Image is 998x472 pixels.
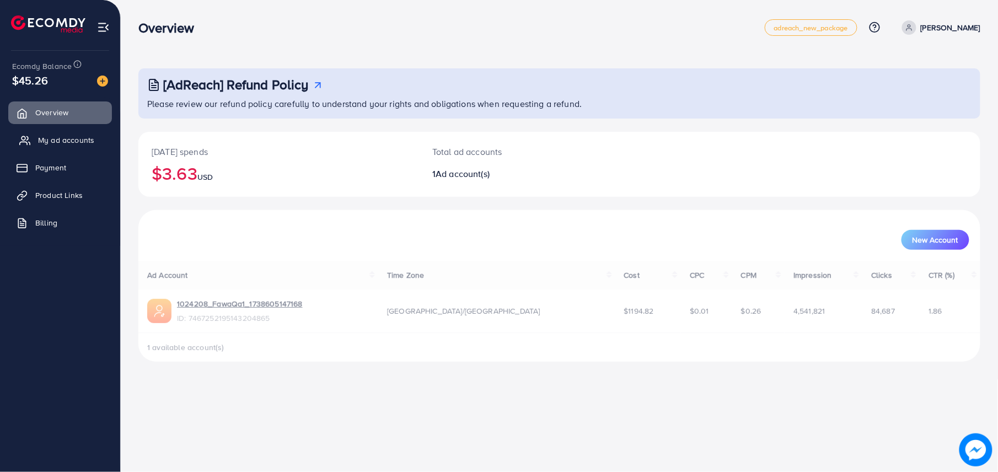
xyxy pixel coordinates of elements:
a: Overview [8,101,112,124]
p: [DATE] spends [152,145,406,158]
p: Please review our refund policy carefully to understand your rights and obligations when requesti... [147,97,974,110]
span: Billing [35,217,57,228]
a: Payment [8,157,112,179]
span: Payment [35,162,66,173]
span: Overview [35,107,68,118]
a: Billing [8,212,112,234]
p: Total ad accounts [432,145,616,158]
a: [PERSON_NAME] [898,20,980,35]
h2: 1 [432,169,616,179]
img: image [97,76,108,87]
p: [PERSON_NAME] [921,21,980,34]
span: USD [197,171,213,183]
button: New Account [902,230,969,250]
h2: $3.63 [152,163,406,184]
img: image [959,433,992,466]
img: logo [11,15,85,33]
h3: Overview [138,20,203,36]
span: $45.26 [12,72,48,88]
img: menu [97,21,110,34]
span: New Account [913,236,958,244]
a: Product Links [8,184,112,206]
span: My ad accounts [38,135,94,146]
span: Ad account(s) [436,168,490,180]
a: My ad accounts [8,129,112,151]
h3: [AdReach] Refund Policy [163,77,309,93]
span: Product Links [35,190,83,201]
span: adreach_new_package [774,24,848,31]
a: adreach_new_package [765,19,857,36]
span: Ecomdy Balance [12,61,72,72]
